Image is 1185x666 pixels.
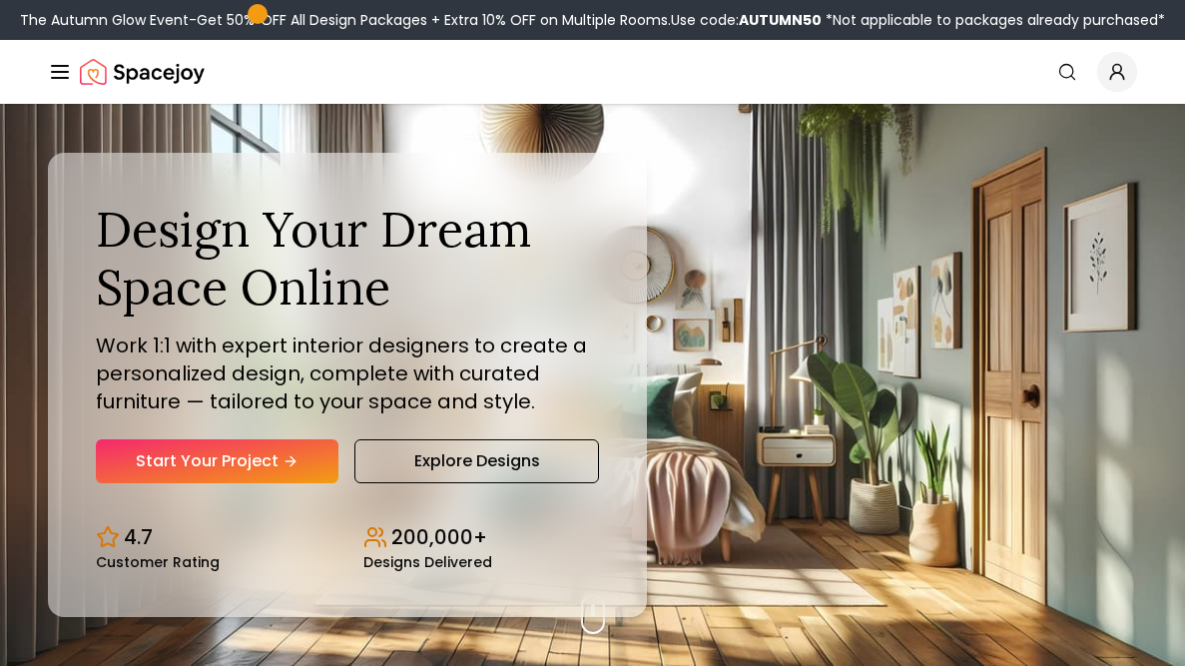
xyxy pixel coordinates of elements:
a: Spacejoy [80,52,205,92]
small: Customer Rating [96,555,220,569]
b: AUTUMN50 [739,10,822,30]
a: Explore Designs [354,439,599,483]
a: Start Your Project [96,439,338,483]
small: Designs Delivered [363,555,492,569]
p: Work 1:1 with expert interior designers to create a personalized design, complete with curated fu... [96,332,599,415]
h1: Design Your Dream Space Online [96,201,599,316]
nav: Global [48,40,1137,104]
p: 4.7 [124,523,153,551]
div: The Autumn Glow Event-Get 50% OFF All Design Packages + Extra 10% OFF on Multiple Rooms. [20,10,1165,30]
span: *Not applicable to packages already purchased* [822,10,1165,30]
p: 200,000+ [391,523,487,551]
div: Design stats [96,507,599,569]
span: Use code: [671,10,822,30]
img: Spacejoy Logo [80,52,205,92]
